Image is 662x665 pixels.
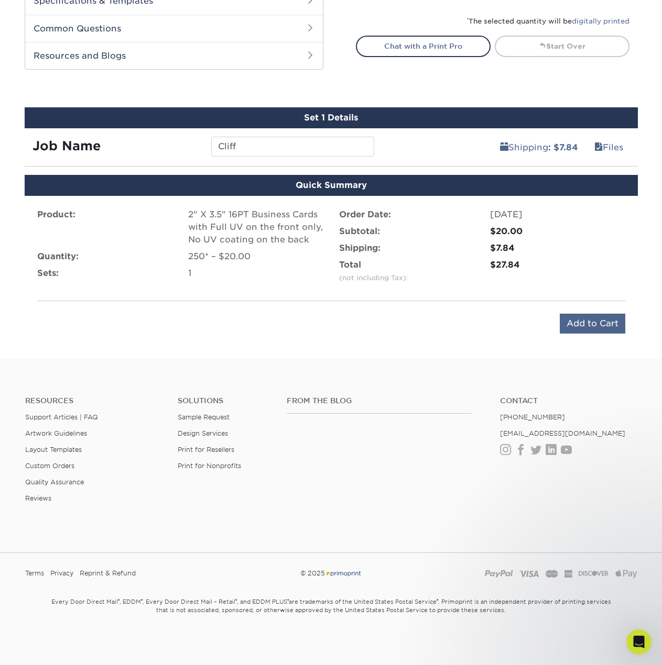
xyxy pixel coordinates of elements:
a: Reprint & Refund [80,566,136,581]
h2: Common Questions [25,15,323,42]
input: Enter a job name [211,137,374,157]
label: Shipping: [339,242,381,254]
a: Print for Nonprofits [178,462,241,470]
b: : $7.84 [548,142,578,152]
a: Print for Resellers [178,446,234,453]
a: Support Articles | FAQ [25,413,98,421]
a: [EMAIL_ADDRESS][DOMAIN_NAME] [500,429,625,437]
a: Files [588,137,630,158]
sup: ® [287,598,289,603]
div: Set 1 Details [25,107,638,128]
a: digitally printed [572,17,630,25]
h4: From the Blog [287,396,472,405]
small: Every Door Direct Mail , EDDM , Every Door Direct Mail – Retail , and EDDM PLUS are trademarks of... [25,594,638,640]
div: Quick Summary [25,175,638,196]
div: [DATE] [490,208,625,221]
sup: ® [141,598,143,603]
a: Contact [500,396,637,405]
h4: Resources [25,396,162,405]
a: Artwork Guidelines [25,429,87,437]
h2: Resources and Blogs [25,42,323,69]
a: Layout Templates [25,446,82,453]
label: Subtotal: [339,225,380,238]
label: Sets: [37,267,59,280]
a: Custom Orders [25,462,74,470]
div: 250* – $20.00 [188,250,323,263]
div: $7.84 [490,242,625,254]
div: 2" X 3.5" 16PT Business Cards with Full UV on the front only, No UV coating on the back [188,208,323,246]
strong: Job Name [32,138,101,153]
div: 1 [188,267,323,280]
h4: Solutions [178,396,271,405]
label: Order Date: [339,208,391,221]
div: $27.84 [490,259,625,271]
a: Shipping: $7.84 [493,137,585,158]
a: Reviews [25,494,51,502]
iframe: Intercom live chat [626,629,652,655]
sup: ® [118,598,120,603]
span: shipping [500,142,508,152]
span: files [594,142,603,152]
label: Product: [37,208,75,221]
sup: ® [235,598,237,603]
a: Quality Assurance [25,478,84,486]
div: © 2025 [226,566,436,581]
small: (not including Tax): [339,274,408,282]
input: Add to Cart [560,314,625,334]
label: Total [339,259,408,284]
a: Privacy [50,566,73,581]
a: Design Services [178,429,228,437]
a: Chat with a Print Pro [356,36,491,57]
small: The selected quantity will be [466,17,630,25]
a: Sample Request [178,413,230,421]
label: Quantity: [37,250,79,263]
a: [PHONE_NUMBER] [500,413,565,421]
sup: ® [437,598,438,603]
a: Start Over [495,36,630,57]
a: Terms [25,566,44,581]
div: $20.00 [490,225,625,238]
img: Primoprint [325,569,362,577]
